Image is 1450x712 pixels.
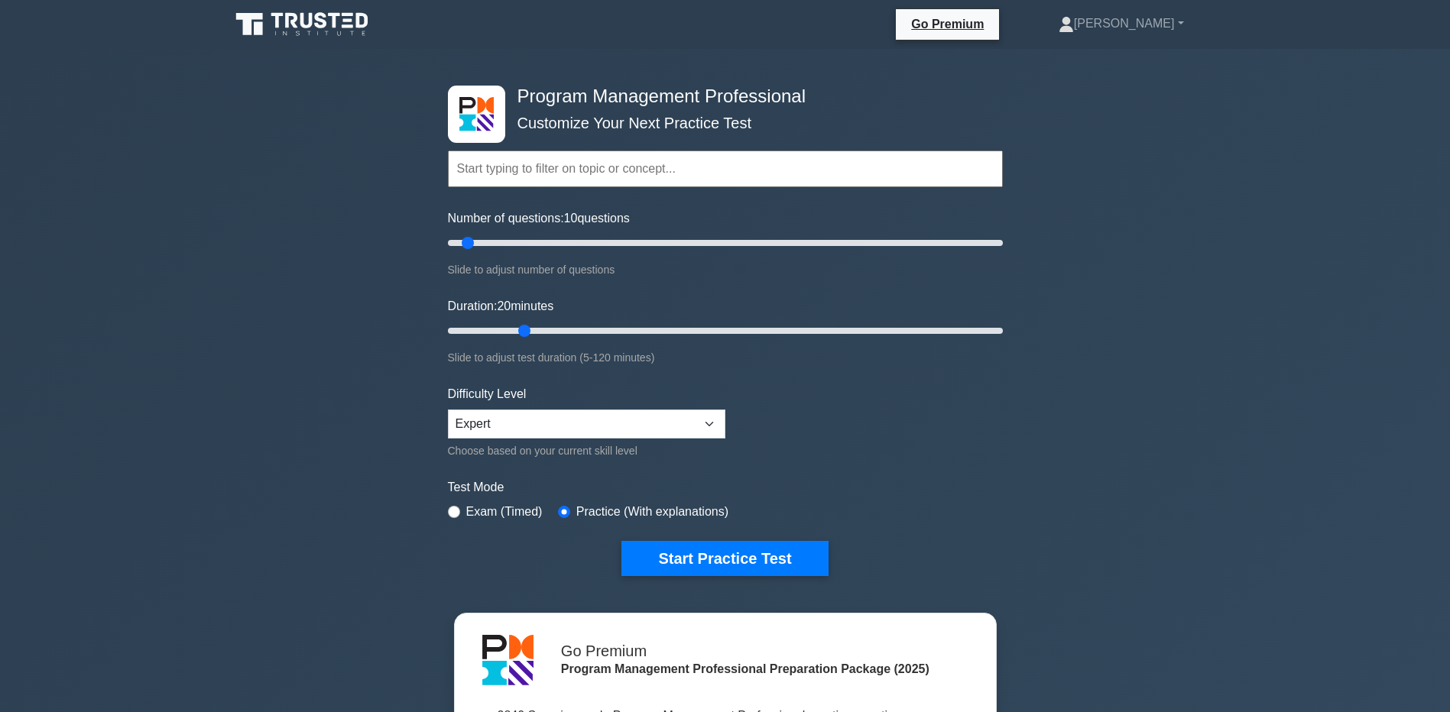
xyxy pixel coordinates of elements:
label: Practice (With explanations) [576,503,728,521]
span: 10 [564,212,578,225]
div: Choose based on your current skill level [448,442,725,460]
div: Slide to adjust number of questions [448,261,1003,279]
input: Start typing to filter on topic or concept... [448,150,1003,187]
a: Go Premium [902,15,993,34]
div: Slide to adjust test duration (5-120 minutes) [448,348,1003,367]
label: Difficulty Level [448,385,527,403]
label: Duration: minutes [448,297,554,316]
a: [PERSON_NAME] [1022,8,1221,39]
label: Number of questions: questions [448,209,630,228]
button: Start Practice Test [621,541,828,576]
label: Exam (Timed) [466,503,543,521]
label: Test Mode [448,478,1003,497]
h4: Program Management Professional [511,86,928,108]
span: 20 [497,299,511,312]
